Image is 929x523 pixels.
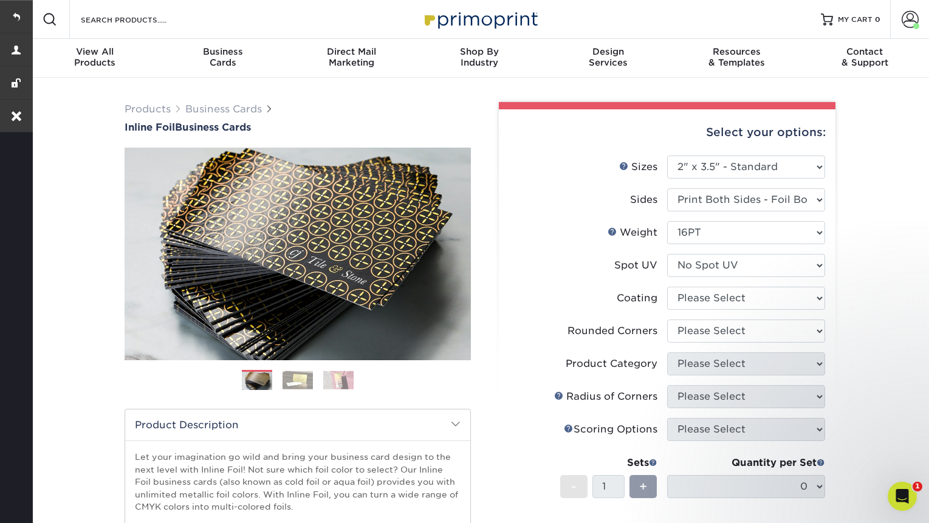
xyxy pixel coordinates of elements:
[416,46,544,68] div: Industry
[287,39,416,78] a: Direct MailMarketing
[242,366,272,396] img: Business Cards 01
[672,46,800,57] span: Resources
[125,121,471,133] h1: Business Cards
[888,482,917,511] iframe: Intercom live chat
[125,81,471,427] img: Inline Foil 01
[30,39,159,78] a: View AllProducts
[801,46,929,68] div: & Support
[566,357,657,371] div: Product Category
[80,12,198,27] input: SEARCH PRODUCTS.....
[159,46,287,68] div: Cards
[801,46,929,57] span: Contact
[608,225,657,240] div: Weight
[667,456,825,470] div: Quantity per Set
[672,39,800,78] a: Resources& Templates
[30,46,159,68] div: Products
[125,409,470,440] h2: Product Description
[185,103,262,115] a: Business Cards
[560,456,657,470] div: Sets
[159,46,287,57] span: Business
[913,482,922,491] span: 1
[630,193,657,207] div: Sides
[287,46,416,57] span: Direct Mail
[838,15,872,25] span: MY CART
[571,477,577,496] span: -
[419,6,541,32] img: Primoprint
[619,160,657,174] div: Sizes
[801,39,929,78] a: Contact& Support
[554,389,657,404] div: Radius of Corners
[125,121,471,133] a: Inline FoilBusiness Cards
[30,46,159,57] span: View All
[283,371,313,389] img: Business Cards 02
[287,46,416,68] div: Marketing
[323,371,354,389] img: Business Cards 03
[544,39,672,78] a: DesignServices
[125,103,171,115] a: Products
[564,422,657,437] div: Scoring Options
[416,46,544,57] span: Shop By
[672,46,800,68] div: & Templates
[159,39,287,78] a: BusinessCards
[875,15,880,24] span: 0
[544,46,672,68] div: Services
[544,46,672,57] span: Design
[125,121,175,133] span: Inline Foil
[617,291,657,306] div: Coating
[639,477,647,496] span: +
[614,258,657,273] div: Spot UV
[509,109,826,156] div: Select your options:
[567,324,657,338] div: Rounded Corners
[416,39,544,78] a: Shop ByIndustry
